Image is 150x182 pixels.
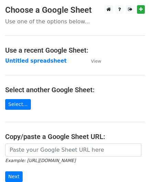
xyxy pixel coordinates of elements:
h4: Use a recent Google Sheet: [5,46,145,54]
input: Next [5,171,23,182]
h3: Choose a Google Sheet [5,5,145,15]
small: Example: [URL][DOMAIN_NAME] [5,158,76,163]
input: Paste your Google Sheet URL here [5,143,141,157]
h4: Copy/paste a Google Sheet URL: [5,132,145,141]
small: View [91,58,101,64]
a: View [84,58,101,64]
a: Untitled spreadsheet [5,58,67,64]
p: Use one of the options below... [5,18,145,25]
a: Select... [5,99,31,110]
h4: Select another Google Sheet: [5,86,145,94]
